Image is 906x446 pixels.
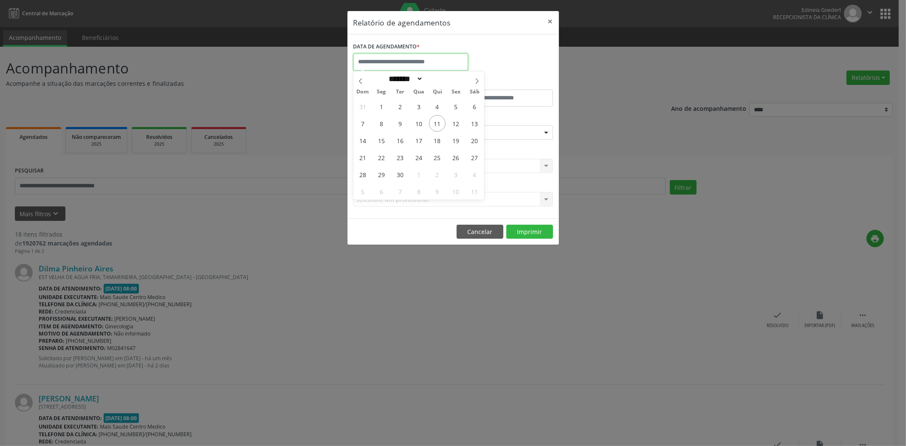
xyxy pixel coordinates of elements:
[410,166,427,183] span: Outubro 1, 2025
[354,132,371,149] span: Setembro 14, 2025
[409,89,428,95] span: Qua
[353,89,372,95] span: Dom
[392,183,408,200] span: Outubro 7, 2025
[373,132,389,149] span: Setembro 15, 2025
[466,98,483,115] span: Setembro 6, 2025
[466,132,483,149] span: Setembro 20, 2025
[410,183,427,200] span: Outubro 8, 2025
[410,115,427,132] span: Setembro 10, 2025
[466,115,483,132] span: Setembro 13, 2025
[354,183,371,200] span: Outubro 5, 2025
[542,11,559,32] button: Close
[466,89,484,95] span: Sáb
[466,166,483,183] span: Outubro 4, 2025
[373,98,389,115] span: Setembro 1, 2025
[429,98,446,115] span: Setembro 4, 2025
[410,149,427,166] span: Setembro 24, 2025
[448,149,464,166] span: Setembro 26, 2025
[392,149,408,166] span: Setembro 23, 2025
[423,74,451,83] input: Year
[373,166,389,183] span: Setembro 29, 2025
[448,98,464,115] span: Setembro 5, 2025
[447,89,466,95] span: Sex
[429,132,446,149] span: Setembro 18, 2025
[354,149,371,166] span: Setembro 21, 2025
[392,115,408,132] span: Setembro 9, 2025
[392,166,408,183] span: Setembro 30, 2025
[373,183,389,200] span: Outubro 6, 2025
[429,166,446,183] span: Outubro 2, 2025
[410,132,427,149] span: Setembro 17, 2025
[391,89,409,95] span: Ter
[457,225,503,239] button: Cancelar
[392,132,408,149] span: Setembro 16, 2025
[466,149,483,166] span: Setembro 27, 2025
[466,183,483,200] span: Outubro 11, 2025
[373,149,389,166] span: Setembro 22, 2025
[354,115,371,132] span: Setembro 7, 2025
[448,166,464,183] span: Outubro 3, 2025
[353,40,420,54] label: DATA DE AGENDAMENTO
[392,98,408,115] span: Setembro 2, 2025
[455,76,553,90] label: ATÉ
[354,98,371,115] span: Agosto 31, 2025
[429,183,446,200] span: Outubro 9, 2025
[353,17,451,28] h5: Relatório de agendamentos
[354,166,371,183] span: Setembro 28, 2025
[410,98,427,115] span: Setembro 3, 2025
[506,225,553,239] button: Imprimir
[373,115,389,132] span: Setembro 8, 2025
[448,183,464,200] span: Outubro 10, 2025
[372,89,391,95] span: Seg
[428,89,447,95] span: Qui
[429,149,446,166] span: Setembro 25, 2025
[448,132,464,149] span: Setembro 19, 2025
[429,115,446,132] span: Setembro 11, 2025
[386,74,423,83] select: Month
[448,115,464,132] span: Setembro 12, 2025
